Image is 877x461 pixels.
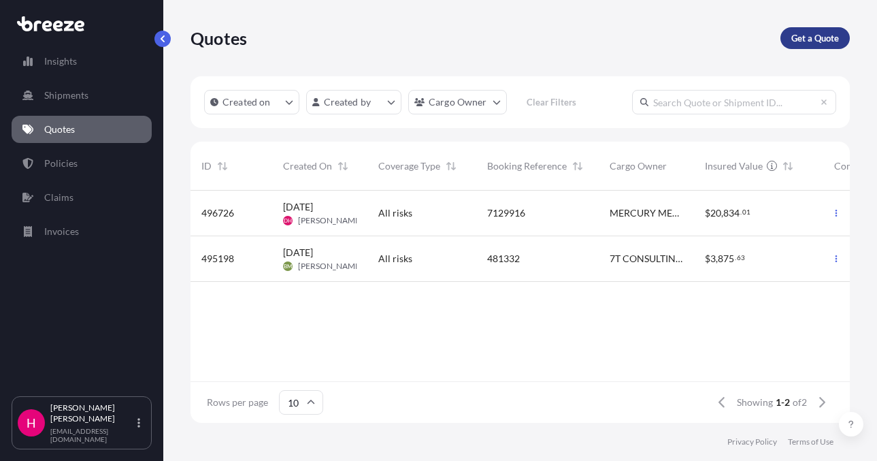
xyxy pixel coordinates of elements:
[408,90,507,114] button: cargoOwner Filter options
[12,82,152,109] a: Shipments
[737,396,773,409] span: Showing
[44,225,79,238] p: Invoices
[487,206,525,220] span: 7129916
[50,402,135,424] p: [PERSON_NAME] [PERSON_NAME]
[723,208,740,218] span: 834
[742,210,750,214] span: 01
[12,218,152,245] a: Invoices
[44,89,88,102] p: Shipments
[727,436,777,447] a: Privacy Policy
[12,184,152,211] a: Claims
[214,158,231,174] button: Sort
[718,254,734,264] span: 875
[222,95,271,109] p: Created on
[44,157,78,170] p: Policies
[569,158,586,174] button: Sort
[378,206,412,220] span: All risks
[44,54,77,68] p: Insights
[705,208,710,218] span: $
[737,255,745,260] span: 63
[610,159,667,173] span: Cargo Owner
[610,252,683,266] span: 7T CONSULTING, LLC
[283,200,313,214] span: [DATE]
[324,95,371,109] p: Created by
[201,252,234,266] span: 495198
[780,158,796,174] button: Sort
[12,48,152,75] a: Insights
[378,159,440,173] span: Coverage Type
[776,396,790,409] span: 1-2
[201,206,234,220] span: 496726
[514,91,590,113] button: Clear Filters
[632,90,836,114] input: Search Quote or Shipment ID...
[721,208,723,218] span: ,
[207,396,268,409] span: Rows per page
[284,214,292,227] span: DH
[788,436,833,447] a: Terms of Use
[527,95,576,109] p: Clear Filters
[429,95,487,109] p: Cargo Owner
[740,210,742,214] span: .
[793,396,807,409] span: of 2
[710,254,716,264] span: 3
[335,158,351,174] button: Sort
[710,208,721,218] span: 20
[378,252,412,266] span: All risks
[705,254,710,264] span: $
[204,90,299,114] button: createdOn Filter options
[50,427,135,443] p: [EMAIL_ADDRESS][DOMAIN_NAME]
[443,158,459,174] button: Sort
[44,191,73,204] p: Claims
[716,254,718,264] span: ,
[780,27,850,49] a: Get a Quote
[201,159,212,173] span: ID
[735,255,736,260] span: .
[487,252,520,266] span: 481332
[27,416,36,430] span: H
[610,206,683,220] span: MERCURY MEDICAL
[283,246,313,259] span: [DATE]
[298,261,363,272] span: [PERSON_NAME]
[306,90,401,114] button: createdBy Filter options
[284,259,292,273] span: BM
[12,150,152,177] a: Policies
[705,159,763,173] span: Insured Value
[191,27,247,49] p: Quotes
[487,159,567,173] span: Booking Reference
[298,215,363,226] span: [PERSON_NAME]
[283,159,332,173] span: Created On
[12,116,152,143] a: Quotes
[791,31,839,45] p: Get a Quote
[44,123,75,136] p: Quotes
